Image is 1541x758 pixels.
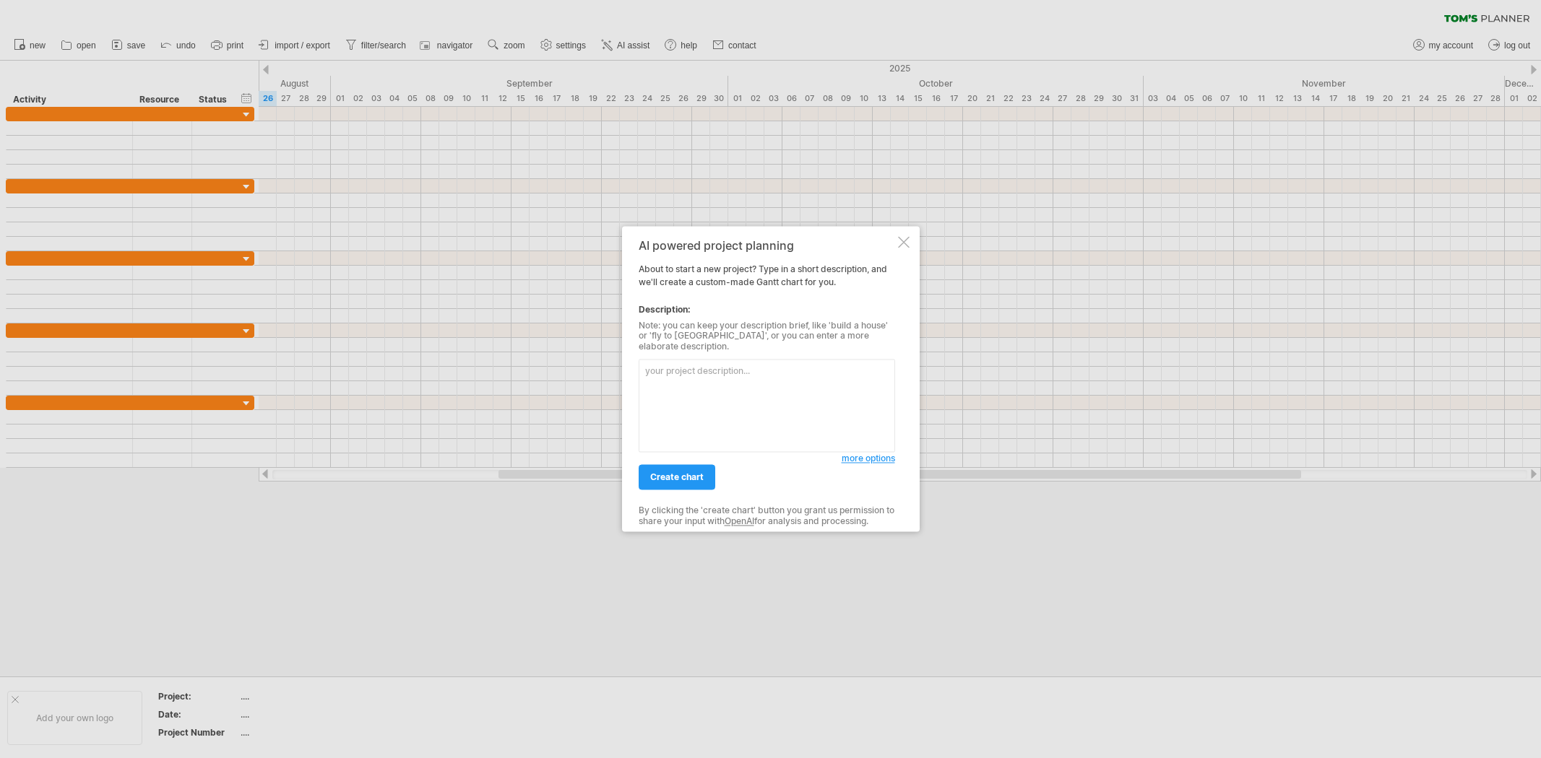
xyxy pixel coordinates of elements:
[639,506,895,527] div: By clicking the 'create chart' button you grant us permission to share your input with for analys...
[639,239,895,252] div: AI powered project planning
[639,239,895,518] div: About to start a new project? Type in a short description, and we'll create a custom-made Gantt c...
[639,321,895,352] div: Note: you can keep your description brief, like 'build a house' or 'fly to [GEOGRAPHIC_DATA]', or...
[639,465,715,490] a: create chart
[725,515,754,526] a: OpenAI
[650,472,704,483] span: create chart
[842,453,895,466] a: more options
[842,453,895,464] span: more options
[639,303,895,316] div: Description:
